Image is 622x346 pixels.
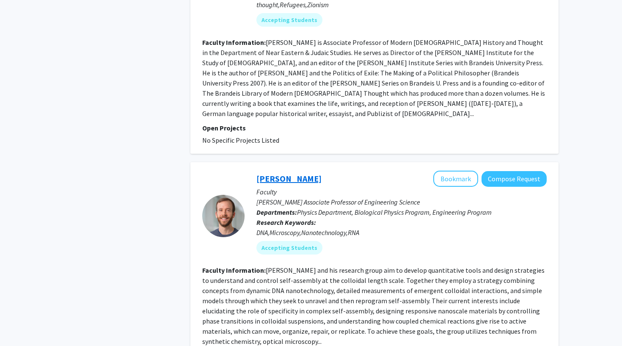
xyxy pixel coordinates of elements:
p: Faculty [256,187,547,197]
button: Add Ben Rogers to Bookmarks [433,171,478,187]
fg-read-more: [PERSON_NAME] and his research group aim to develop quantitative tools and design strategies to u... [202,266,545,346]
div: DNA,Microscopy,Nanotechnology,RNA [256,227,547,238]
span: Physics Department, Biological Physics Program, Engineering Program [297,208,492,216]
b: Faculty Information: [202,266,266,274]
p: Open Projects [202,123,547,133]
a: [PERSON_NAME] [256,173,322,184]
fg-read-more: [PERSON_NAME] is Associate Professor of Modern [DEMOGRAPHIC_DATA] History and Thought in the Depa... [202,38,545,118]
b: Departments: [256,208,297,216]
mat-chip: Accepting Students [256,241,322,255]
b: Research Keywords: [256,218,316,227]
b: Faculty Information: [202,38,266,47]
span: No Specific Projects Listed [202,136,279,144]
button: Compose Request to Ben Rogers [482,171,547,187]
mat-chip: Accepting Students [256,13,322,27]
iframe: Chat [6,308,36,340]
p: [PERSON_NAME] Associate Professor of Engineering Science [256,197,547,207]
